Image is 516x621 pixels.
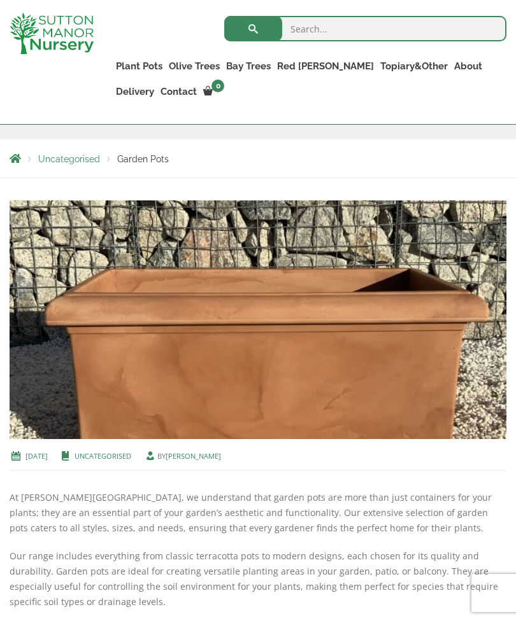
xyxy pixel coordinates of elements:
a: Plant Pots [113,57,166,75]
a: Uncategorised [38,154,100,164]
span: by [144,451,221,461]
p: Our range includes everything from classic terracotta pots to modern designs, each chosen for its... [10,548,506,610]
span: Garden Pots [117,154,169,164]
nav: Breadcrumbs [10,153,506,164]
a: [DATE] [25,451,48,461]
a: Topiary&Other [377,57,451,75]
a: [PERSON_NAME] [166,451,221,461]
p: At [PERSON_NAME][GEOGRAPHIC_DATA], we understand that garden pots are more than just containers f... [10,443,506,536]
img: Garden Pots - IMG 8388 1024x1024 1 [10,200,506,439]
a: Bay Trees [223,57,274,75]
a: Olive Trees [166,57,223,75]
a: Garden Pots [10,312,506,324]
a: Uncategorised [75,451,131,461]
a: Red [PERSON_NAME] [274,57,377,75]
span: 0 [211,80,224,92]
input: Search... [224,16,506,41]
a: About [451,57,485,75]
img: logo [10,13,94,54]
a: Contact [157,83,200,101]
a: 0 [200,83,228,101]
a: Delivery [113,83,157,101]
